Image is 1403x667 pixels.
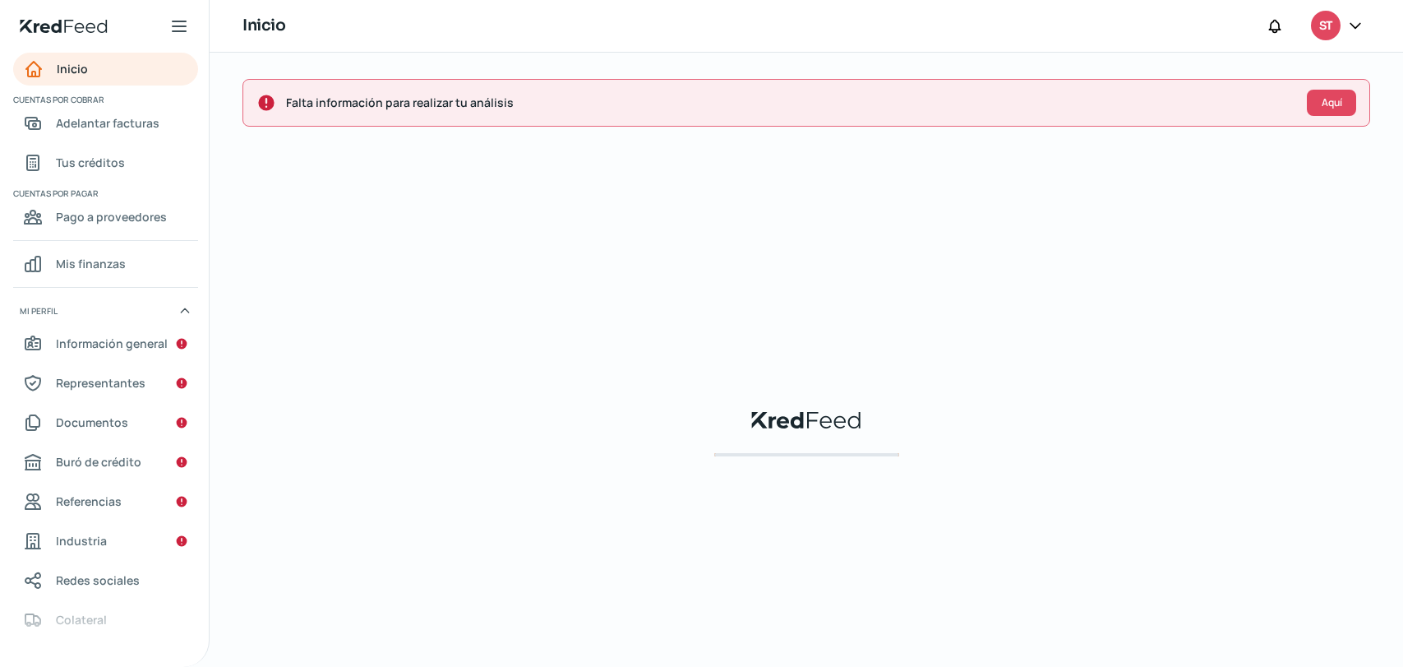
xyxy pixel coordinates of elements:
[13,604,198,637] a: Colateral
[13,146,198,179] a: Tus créditos
[13,406,198,439] a: Documentos
[13,248,198,280] a: Mis finanzas
[13,446,198,479] a: Buró de crédito
[20,303,58,318] span: Mi perfil
[13,201,198,234] a: Pago a proveedores
[56,452,141,472] span: Buró de crédito
[13,92,196,107] span: Cuentas por cobrar
[56,412,128,433] span: Documentos
[13,485,198,518] a: Referencias
[13,53,198,86] a: Inicio
[56,491,122,512] span: Referencias
[56,253,126,274] span: Mis finanzas
[13,107,198,140] a: Adelantar facturas
[56,152,125,173] span: Tus créditos
[13,367,198,400] a: Representantes
[1319,16,1332,36] span: ST
[13,186,196,201] span: Cuentas por pagar
[56,373,145,393] span: Representantes
[57,58,88,79] span: Inicio
[13,525,198,558] a: Industria
[56,206,167,227] span: Pago a proveedores
[13,327,198,360] a: Información general
[56,530,107,551] span: Industria
[286,92,1294,113] span: Falta información para realizar tu análisis
[1322,98,1342,108] span: Aquí
[56,333,168,354] span: Información general
[13,564,198,597] a: Redes sociales
[56,570,140,591] span: Redes sociales
[242,14,285,38] h1: Inicio
[56,113,159,133] span: Adelantar facturas
[56,609,107,630] span: Colateral
[1307,90,1356,116] button: Aquí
